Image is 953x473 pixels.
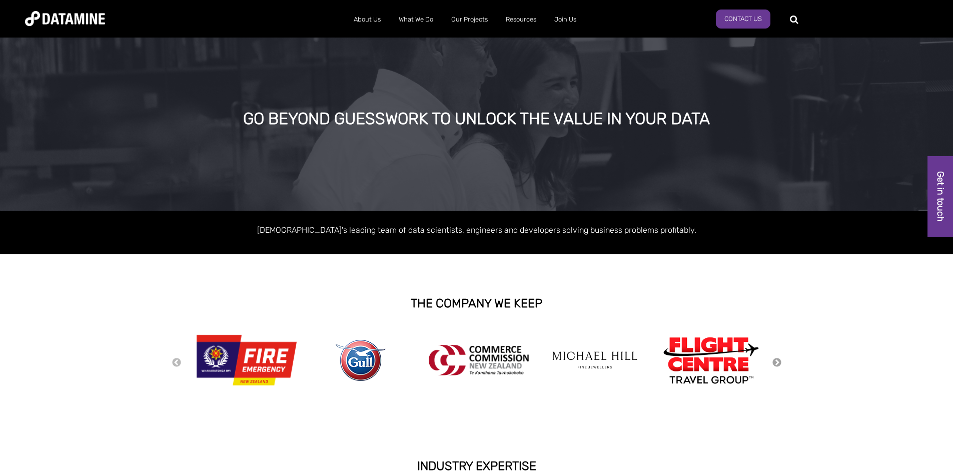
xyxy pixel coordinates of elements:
[390,7,442,33] a: What We Do
[25,11,105,26] img: Datamine
[772,357,782,368] button: Next
[442,7,497,33] a: Our Projects
[716,10,770,29] a: Contact Us
[336,340,386,381] img: gull
[417,459,536,473] strong: INDUSTRY EXPERTISE
[545,7,585,33] a: Join Us
[429,345,529,375] img: commercecommission
[497,7,545,33] a: Resources
[108,110,845,128] div: GO BEYOND GUESSWORK TO UNLOCK THE VALUE IN YOUR DATA
[927,156,953,237] a: Get in touch
[411,296,542,310] strong: THE COMPANY WE KEEP
[545,344,645,376] img: michael hill
[345,7,390,33] a: About Us
[192,223,762,237] p: [DEMOGRAPHIC_DATA]'s leading team of data scientists, engineers and developers solving business p...
[172,357,182,368] button: Previous
[661,334,761,386] img: Flight Centre
[197,330,297,390] img: Fire Emergency New Zealand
